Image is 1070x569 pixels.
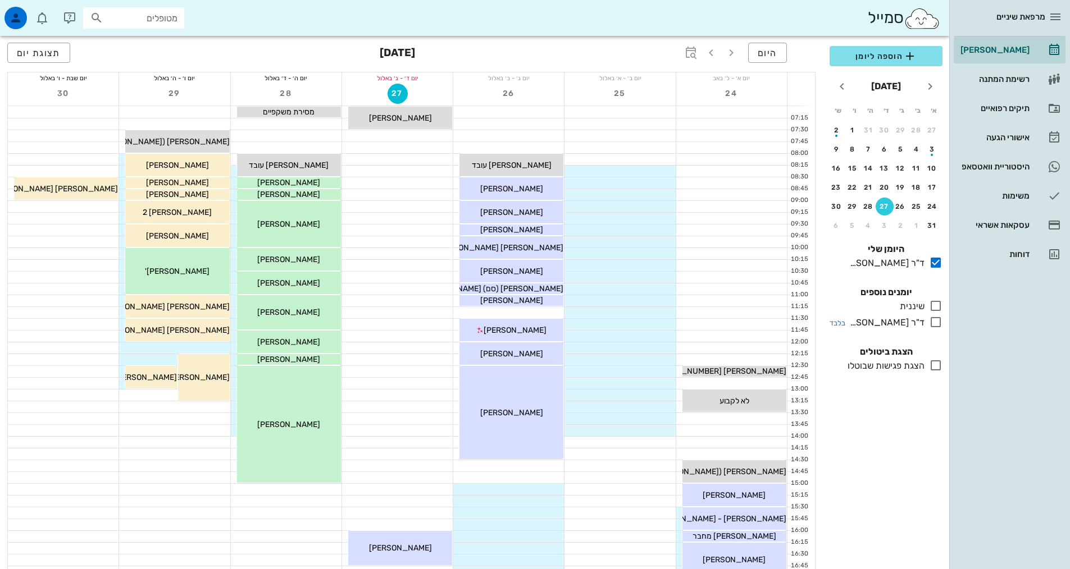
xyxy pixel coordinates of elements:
a: עסקאות אשראי [954,212,1066,238]
span: [PERSON_NAME] מחבר [693,531,776,541]
div: 14:45 [787,467,811,476]
div: [PERSON_NAME] [958,45,1030,54]
button: היום [748,43,787,63]
div: 12:15 [787,349,811,359]
div: 29 [891,126,909,134]
span: 28 [276,89,296,98]
div: 14:00 [787,432,811,441]
h3: [DATE] [380,43,415,65]
div: 12 [891,164,909,172]
span: 27 [388,89,407,98]
span: לא לקבוע [720,396,749,406]
span: [PERSON_NAME] [257,308,320,317]
span: [PERSON_NAME]' [145,267,210,276]
button: 15 [844,159,862,177]
div: 07:45 [787,137,811,146]
div: 10:15 [787,255,811,264]
th: ג׳ [895,101,909,120]
span: מרפאת שיניים [996,12,1045,22]
div: 31 [923,222,941,230]
div: 31 [859,126,877,134]
span: [PERSON_NAME] [257,278,320,288]
span: [PERSON_NAME] [257,355,320,364]
a: [PERSON_NAME] [954,36,1066,63]
span: [PERSON_NAME] [114,373,177,382]
div: 29 [844,203,862,210]
h4: יומנים נוספים [830,286,942,299]
div: שיננית [895,300,925,313]
div: 3 [876,222,894,230]
div: 13:30 [787,408,811,417]
div: סמייל [868,6,940,30]
span: היום [758,48,777,58]
th: ד׳ [878,101,893,120]
div: הצגת פגישות שבוטלו [843,359,925,373]
button: 4 [859,217,877,235]
button: 6 [827,217,845,235]
a: דוחות [954,241,1066,268]
a: תיקים רפואיים [954,95,1066,122]
div: 5 [891,145,909,153]
button: 14 [859,159,877,177]
span: [PERSON_NAME] 2 [143,208,212,217]
div: 12:30 [787,361,811,370]
small: בלבד [830,319,845,327]
button: 3 [876,217,894,235]
span: [PERSON_NAME] [703,490,766,500]
div: 13:45 [787,420,811,429]
button: 25 [908,198,926,215]
th: ו׳ [846,101,861,120]
div: 11:45 [787,325,811,335]
button: 13 [876,159,894,177]
button: 28 [276,84,296,104]
div: 09:45 [787,231,811,241]
div: 14 [859,164,877,172]
span: [PERSON_NAME] [257,255,320,264]
div: 30 [827,203,845,210]
a: רשימת המתנה [954,66,1066,93]
div: אישורי הגעה [958,133,1030,142]
span: [PERSON_NAME] [257,178,320,187]
div: 08:45 [787,184,811,194]
button: 28 [908,121,926,139]
div: 08:30 [787,172,811,182]
button: 9 [827,140,845,158]
div: 15:45 [787,514,811,524]
span: תצוגת יום [17,48,61,58]
div: היסטוריית וואטסאפ [958,162,1030,171]
span: [PERSON_NAME] [480,208,543,217]
div: 16:15 [787,538,811,547]
button: 12 [891,159,909,177]
div: משימות [958,191,1030,200]
button: חודש שעבר [920,76,940,97]
span: [PERSON_NAME] [369,543,432,553]
th: ה׳ [863,101,877,120]
div: יום שבת - ו׳ באלול [8,72,119,84]
div: 8 [844,145,862,153]
button: 19 [891,178,909,196]
img: SmileCloud logo [904,7,940,30]
span: [PERSON_NAME] [480,296,543,305]
button: 30 [876,121,894,139]
div: 13 [876,164,894,172]
span: [PERSON_NAME] עובד [249,160,329,170]
span: [PERSON_NAME] [480,349,543,359]
div: 15:30 [787,502,811,512]
div: 28 [859,203,877,210]
button: 24 [923,198,941,215]
span: [PERSON_NAME] ([PERSON_NAME]) [97,137,230,146]
div: עסקאות אשראי [958,221,1030,230]
div: 09:00 [787,196,811,205]
div: 5 [844,222,862,230]
button: 10 [923,159,941,177]
div: 3 [923,145,941,153]
div: יום ג׳ - ב׳ באלול [453,72,564,84]
button: 5 [891,140,909,158]
div: 28 [908,126,926,134]
span: [PERSON_NAME] עובד [472,160,552,170]
button: 22 [844,178,862,196]
span: [PERSON_NAME] [484,325,547,335]
div: יום ב׳ - א׳ באלול [564,72,675,84]
div: 6 [876,145,894,153]
span: [PERSON_NAME] [480,225,543,235]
